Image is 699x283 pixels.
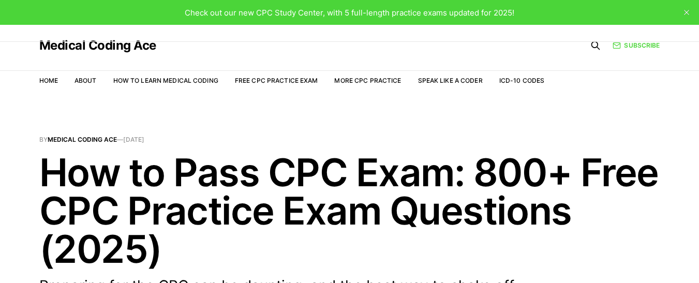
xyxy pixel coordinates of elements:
[235,77,318,84] a: Free CPC Practice Exam
[113,77,218,84] a: How to Learn Medical Coding
[123,136,144,143] time: [DATE]
[678,4,695,21] button: close
[418,77,483,84] a: Speak Like a Coder
[613,40,660,50] a: Subscribe
[185,8,514,18] span: Check out our new CPC Study Center, with 5 full-length practice exams updated for 2025!
[530,232,699,283] iframe: portal-trigger
[48,136,117,143] a: Medical Coding Ace
[39,137,660,143] span: By —
[334,77,401,84] a: More CPC Practice
[39,77,58,84] a: Home
[499,77,544,84] a: ICD-10 Codes
[75,77,97,84] a: About
[39,39,156,52] a: Medical Coding Ace
[39,153,660,268] h1: How to Pass CPC Exam: 800+ Free CPC Practice Exam Questions (2025)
